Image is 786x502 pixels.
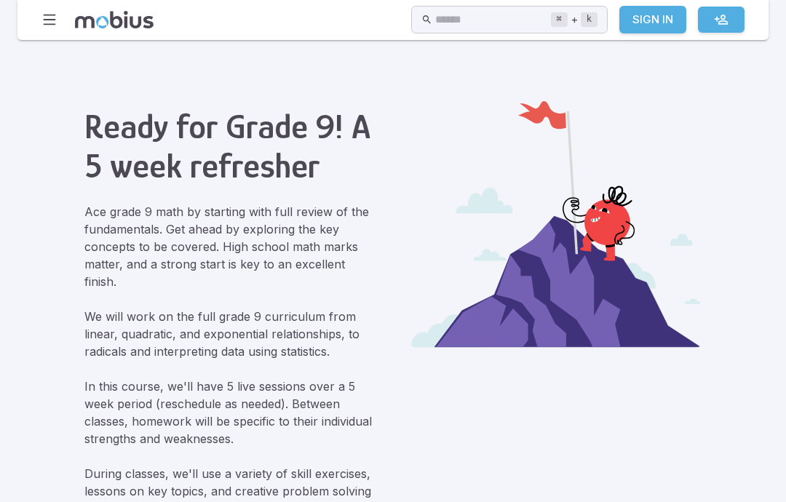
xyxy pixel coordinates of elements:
[619,6,686,33] a: Sign In
[84,203,376,290] p: Ace grade 9 math by starting with full review of the fundamentals. Get ahead by exploring the key...
[581,12,598,27] kbd: k
[84,378,376,447] p: In this course, we'll have 5 live sessions over a 5 week period (reschedule as needed). Between c...
[84,107,376,186] h2: Ready for Grade 9! A 5 week refresher
[410,101,702,348] img: Ready for Grade 9! A 5 week refresher
[551,12,568,27] kbd: ⌘
[84,308,376,360] p: We will work on the full grade 9 curriculum from linear, quadratic, and exponential relationships...
[551,11,598,28] div: +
